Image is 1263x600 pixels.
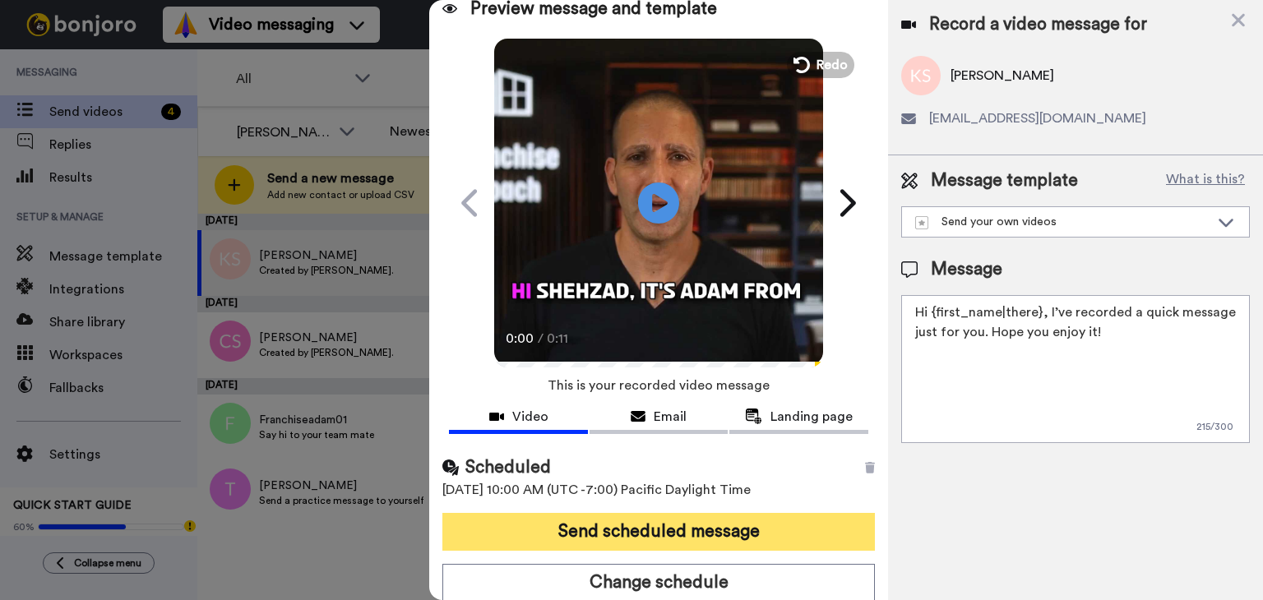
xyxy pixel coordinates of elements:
span: Message template [931,168,1078,193]
img: Profile image for James [37,49,63,76]
button: Send scheduled message [442,513,875,551]
span: This is your recorded video message [548,367,770,404]
span: Landing page [770,407,853,427]
span: [EMAIL_ADDRESS][DOMAIN_NAME] [929,108,1146,128]
img: demo-template.svg [915,216,928,229]
p: Message from James, sent 31m ago [72,63,284,78]
span: 0:00 [506,329,534,348]
button: What is this? [1161,168,1250,193]
span: Email [654,407,687,427]
span: / [538,329,544,348]
div: message notification from James, 31m ago. Hi Adam, ​ Boost your Bonjoro view rate with this handy... [25,35,304,89]
span: [DATE] 10:00 AM (UTC -7:00) Pacific Daylight Time [442,480,875,500]
span: Message [931,257,1002,282]
span: 0:11 [547,329,576,348]
span: Video [512,407,548,427]
span: Scheduled [465,455,551,480]
textarea: Hi {first_name|there}, I’ve recorded a quick message just for you. Hope you enjoy it! [901,295,1250,443]
p: Hi [PERSON_NAME], ​ Boost your Bonjoro view rate with this handy guide. Make sure your sending ad... [72,47,284,63]
div: Send your own videos [915,214,1210,230]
